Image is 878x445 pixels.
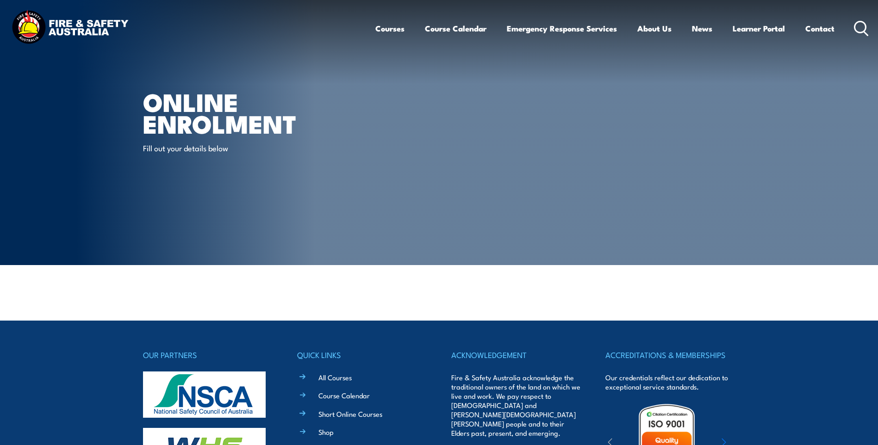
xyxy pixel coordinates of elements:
[143,142,312,153] p: Fill out your details below
[451,348,581,361] h4: ACKNOWLEDGEMENT
[297,348,427,361] h4: QUICK LINKS
[375,16,405,41] a: Courses
[507,16,617,41] a: Emergency Response Services
[805,16,834,41] a: Contact
[318,372,352,382] a: All Courses
[143,371,266,418] img: nsca-logo-footer
[318,390,370,400] a: Course Calendar
[143,91,372,134] h1: Online Enrolment
[605,348,735,361] h4: ACCREDITATIONS & MEMBERSHIPS
[692,16,712,41] a: News
[605,373,735,391] p: Our credentials reflect our dedication to exceptional service standards.
[143,348,273,361] h4: OUR PARTNERS
[425,16,486,41] a: Course Calendar
[637,16,672,41] a: About Us
[318,427,334,437] a: Shop
[318,409,382,419] a: Short Online Courses
[451,373,581,438] p: Fire & Safety Australia acknowledge the traditional owners of the land on which we live and work....
[733,16,785,41] a: Learner Portal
